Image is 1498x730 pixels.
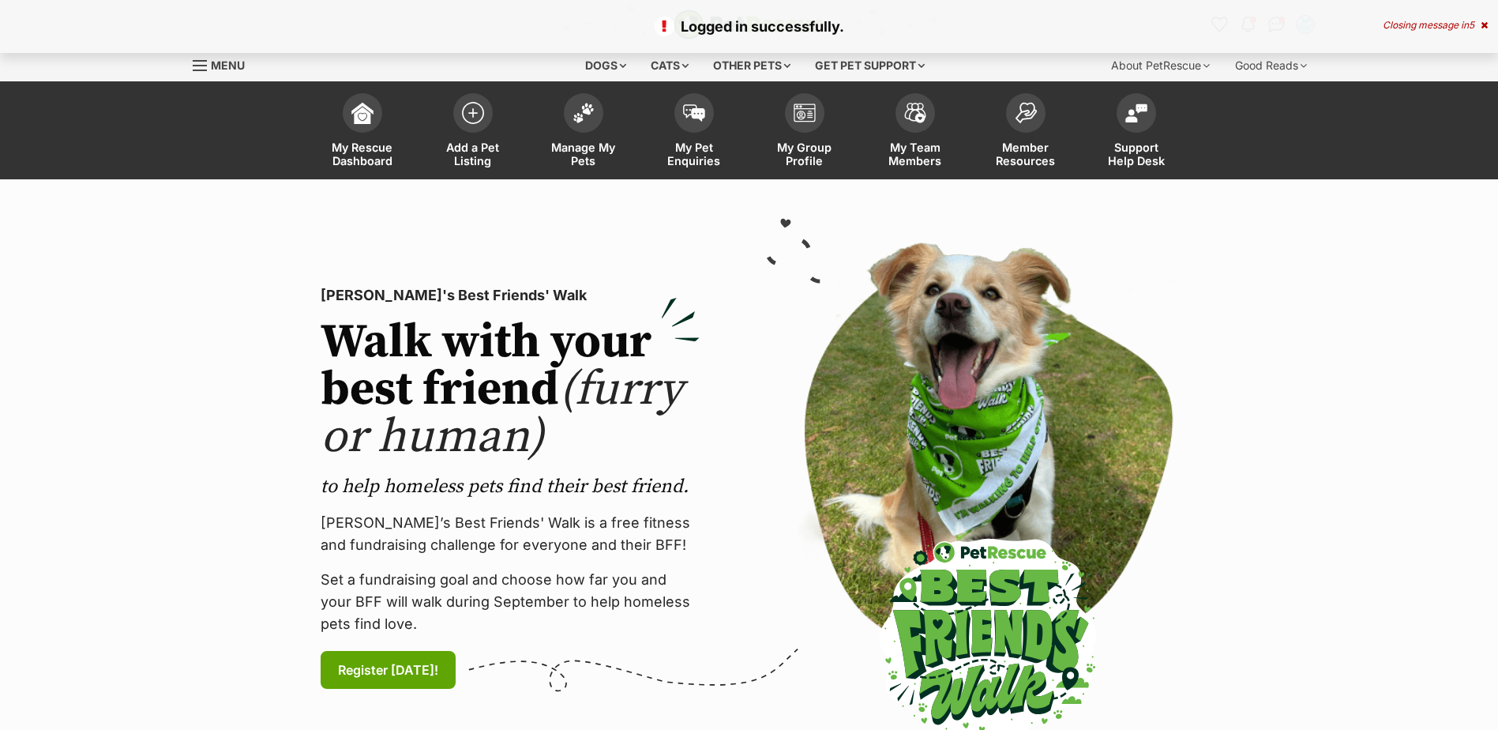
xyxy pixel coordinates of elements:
[904,103,926,123] img: team-members-icon-5396bd8760b3fe7c0b43da4ab00e1e3bb1a5d9ba89233759b79545d2d3fc5d0d.svg
[321,569,700,635] p: Set a fundraising goal and choose how far you and your BFF will walk during September to help hom...
[640,50,700,81] div: Cats
[211,58,245,72] span: Menu
[338,660,438,679] span: Register [DATE]!
[659,141,730,167] span: My Pet Enquiries
[321,474,700,499] p: to help homeless pets find their best friend.
[683,104,705,122] img: pet-enquiries-icon-7e3ad2cf08bfb03b45e93fb7055b45f3efa6380592205ae92323e6603595dc1f.svg
[702,50,802,81] div: Other pets
[1100,50,1221,81] div: About PetRescue
[860,85,971,179] a: My Team Members
[528,85,639,179] a: Manage My Pets
[321,651,456,689] a: Register [DATE]!
[1015,102,1037,123] img: member-resources-icon-8e73f808a243e03378d46382f2149f9095a855e16c252ad45f914b54edf8863c.svg
[769,141,840,167] span: My Group Profile
[794,103,816,122] img: group-profile-icon-3fa3cf56718a62981997c0bc7e787c4b2cf8bcc04b72c1350f741eb67cf2f40e.svg
[307,85,418,179] a: My Rescue Dashboard
[193,50,256,78] a: Menu
[804,50,936,81] div: Get pet support
[573,103,595,123] img: manage-my-pets-icon-02211641906a0b7f246fdf0571729dbe1e7629f14944591b6c1af311fb30b64b.svg
[321,284,700,307] p: [PERSON_NAME]'s Best Friends' Walk
[1125,103,1147,122] img: help-desk-icon-fdf02630f3aa405de69fd3d07c3f3aa587a6932b1a1747fa1d2bba05be0121f9.svg
[1081,85,1192,179] a: Support Help Desk
[1101,141,1172,167] span: Support Help Desk
[418,85,528,179] a: Add a Pet Listing
[574,50,637,81] div: Dogs
[639,85,749,179] a: My Pet Enquiries
[462,102,484,124] img: add-pet-listing-icon-0afa8454b4691262ce3f59096e99ab1cd57d4a30225e0717b998d2c9b9846f56.svg
[1224,50,1318,81] div: Good Reads
[990,141,1061,167] span: Member Resources
[880,141,951,167] span: My Team Members
[321,360,683,467] span: (furry or human)
[749,85,860,179] a: My Group Profile
[321,512,700,556] p: [PERSON_NAME]’s Best Friends' Walk is a free fitness and fundraising challenge for everyone and t...
[351,102,374,124] img: dashboard-icon-eb2f2d2d3e046f16d808141f083e7271f6b2e854fb5c12c21221c1fb7104beca.svg
[971,85,1081,179] a: Member Resources
[437,141,509,167] span: Add a Pet Listing
[548,141,619,167] span: Manage My Pets
[327,141,398,167] span: My Rescue Dashboard
[321,319,700,461] h2: Walk with your best friend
